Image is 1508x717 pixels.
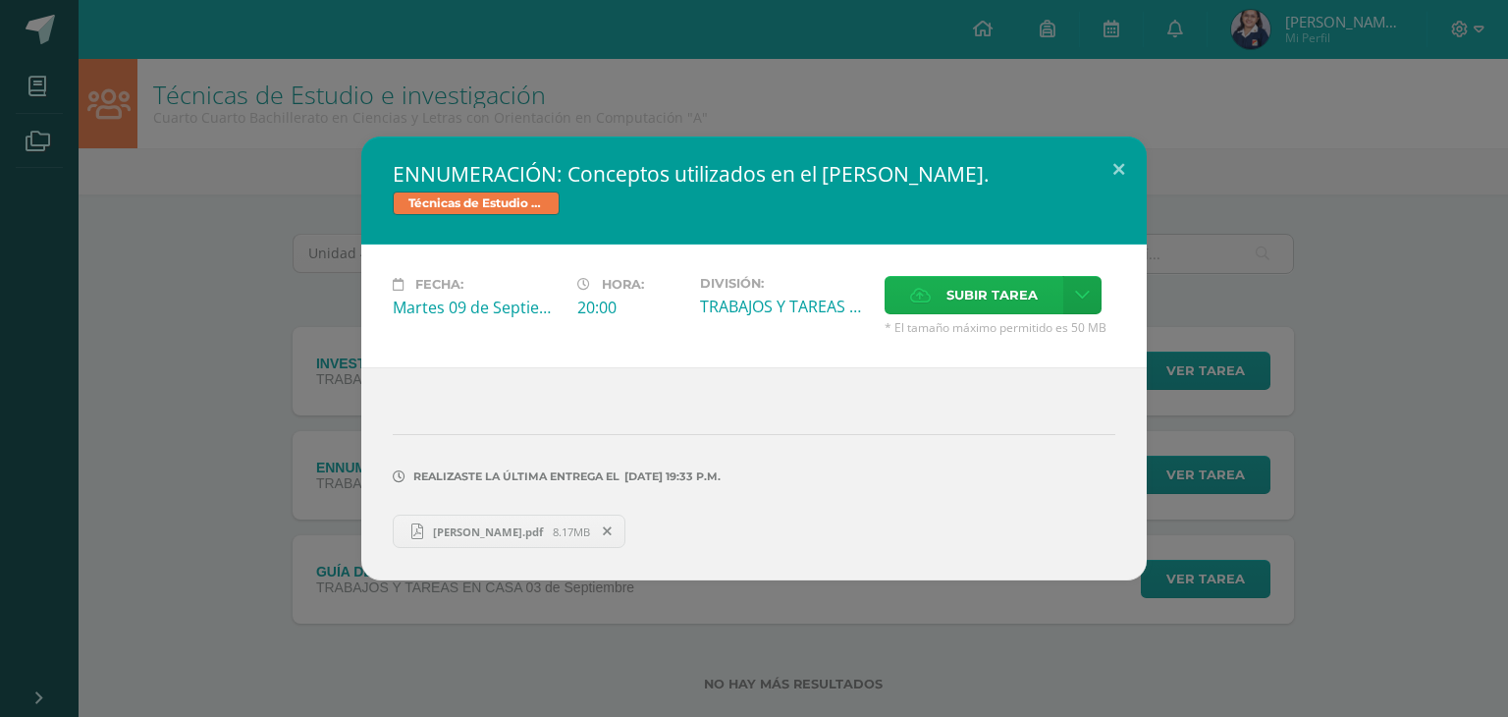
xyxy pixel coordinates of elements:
span: [PERSON_NAME].pdf [423,524,553,539]
button: Close (Esc) [1091,137,1147,203]
span: Remover entrega [591,521,624,542]
label: División: [700,276,869,291]
h2: ENNUMERACIÓN: Conceptos utilizados en el [PERSON_NAME]. [393,160,1115,188]
div: Martes 09 de Septiembre [393,297,562,318]
span: Fecha: [415,277,463,292]
div: TRABAJOS Y TAREAS EN CASA [700,296,869,317]
span: Realizaste la última entrega el [413,469,619,483]
span: Técnicas de Estudio e investigación [393,192,560,215]
span: 8.17MB [553,524,590,539]
span: [DATE] 19:33 p.m. [619,476,721,477]
span: * El tamaño máximo permitido es 50 MB [885,319,1115,336]
a: [PERSON_NAME].pdf 8.17MB [393,515,625,548]
div: 20:00 [577,297,684,318]
span: Subir tarea [946,277,1038,313]
span: Hora: [602,277,644,292]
